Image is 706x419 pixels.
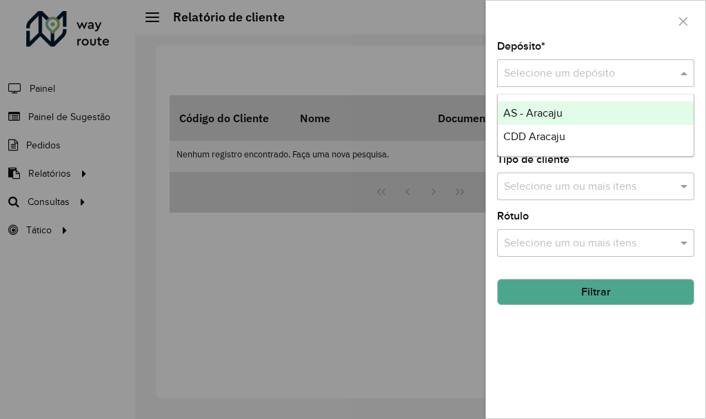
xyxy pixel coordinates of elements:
ng-dropdown-panel: Options list [497,94,694,157]
button: Filtrar [497,279,694,305]
label: Tipo de cliente [497,151,569,168]
span: AS - Aracaju [503,107,563,119]
span: CDD Aracaju [503,130,565,142]
label: Depósito [497,38,545,55]
label: Rótulo [497,208,529,224]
